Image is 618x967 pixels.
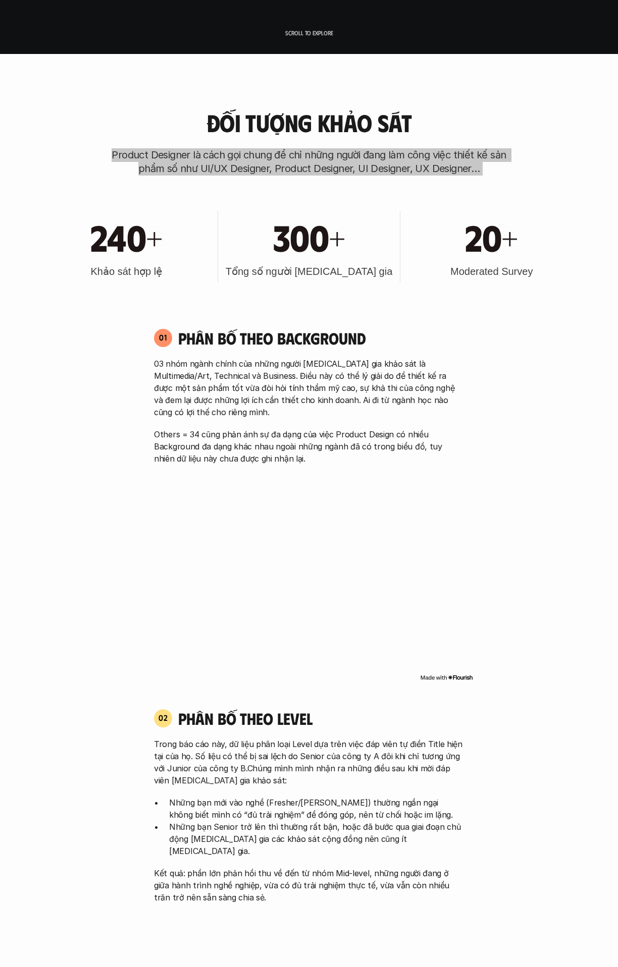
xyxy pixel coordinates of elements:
h1: 20+ [465,215,518,258]
h1: 240+ [90,215,163,258]
h4: phân bố theo Level [178,709,464,728]
img: Made with Flourish [420,673,473,681]
h3: Khảo sát hợp lệ [91,264,163,278]
p: Những bạn mới vào nghề (Fresher/[PERSON_NAME]) thường ngần ngại không biết mình có “đủ trải nghiệ... [169,797,464,821]
h3: Moderated Survey [450,264,533,278]
p: Những bạn Senior trở lên thì thường rất bận, hoặc đã bước qua giai đoạn chủ động [MEDICAL_DATA] g... [169,821,464,857]
p: Kết quả: phần lớn phản hồi thu về đến từ nhóm Mid-level, những người đang ở giữa hành trình nghề ... [154,867,464,903]
p: 01 [159,333,167,342]
h3: Đối tượng khảo sát [207,109,411,136]
h3: Tổng số người [MEDICAL_DATA] gia [226,264,393,278]
p: Others = 34 cũng phản ánh sự đa dạng của việc Product Design có nhiều Background đa dạng khác nha... [154,428,464,465]
p: 03 nhóm ngành chính của những người [MEDICAL_DATA] gia khảo sát là Multimedia/Art, Technical và B... [154,358,464,418]
p: 02 [159,714,168,722]
p: Scroll to explore [285,29,333,36]
iframe: Interactive or visual content [145,480,473,671]
h4: Phân bố theo background [178,328,464,348]
p: Product Designer là cách gọi chung để chỉ những người đang làm công việc thiết kế sản phẩm số như... [107,148,511,176]
h1: 300+ [273,215,345,258]
p: Trong báo cáo này, dữ liệu phân loại Level dựa trên việc đáp viên tự điền Title hiện tại của họ. ... [154,738,464,786]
